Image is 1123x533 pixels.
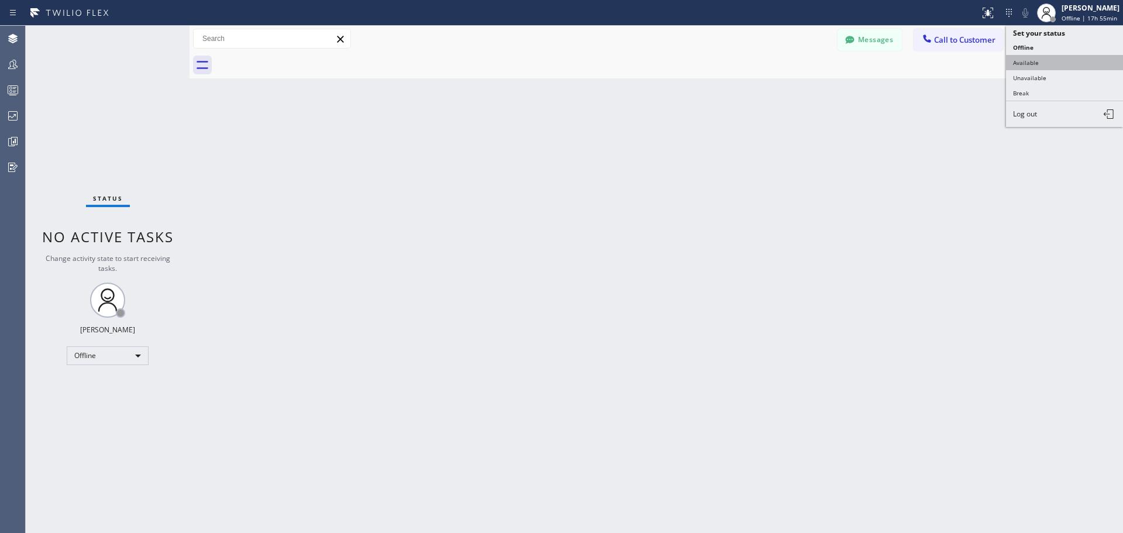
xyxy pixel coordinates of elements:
input: Search [194,29,350,48]
span: Change activity state to start receiving tasks. [46,253,170,273]
button: Mute [1017,5,1034,21]
span: Offline | 17h 55min [1062,14,1117,22]
span: Status [93,194,123,202]
div: [PERSON_NAME] [80,325,135,335]
button: Messages [838,29,902,51]
div: Offline [67,346,149,365]
div: [PERSON_NAME] [1062,3,1119,13]
span: Call to Customer [934,35,995,45]
span: No active tasks [42,227,174,246]
button: Call to Customer [914,29,1003,51]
